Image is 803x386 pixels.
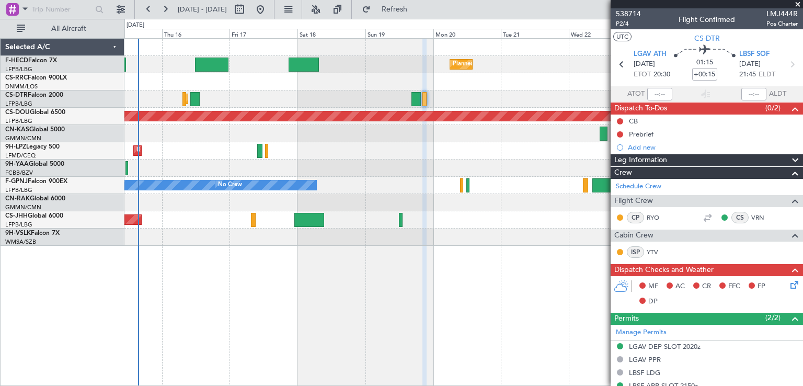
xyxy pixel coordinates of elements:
span: FP [758,281,765,292]
div: LBSF LDG [629,368,660,377]
span: [DATE] [634,59,655,70]
span: CS-DOU [5,109,30,116]
a: LFPB/LBG [5,186,32,194]
a: FCBB/BZV [5,169,33,177]
a: LFPB/LBG [5,221,32,229]
div: Add new [628,143,798,152]
div: [DATE] [127,21,144,30]
div: CS [731,212,749,223]
div: Wed 15 [94,29,162,38]
a: Schedule Crew [616,181,661,192]
span: CS-JHH [5,213,28,219]
a: CS-DTRFalcon 2000 [5,92,63,98]
div: LGAV PPR [629,355,661,364]
button: UTC [613,32,632,41]
span: CN-RAK [5,196,30,202]
a: RYO [647,213,670,222]
span: 9H-YAA [5,161,29,167]
button: Refresh [357,1,420,18]
input: Trip Number [32,2,92,17]
span: LMJ444R [766,8,798,19]
a: F-HECDFalcon 7X [5,58,57,64]
span: (0/2) [765,103,781,113]
a: DNMM/LOS [5,83,38,90]
a: CS-RRCFalcon 900LX [5,75,67,81]
span: ETOT [634,70,651,80]
a: LFMD/CEQ [5,152,36,160]
a: CS-DOUGlobal 6500 [5,109,65,116]
span: 20:30 [653,70,670,80]
span: Flight Crew [614,195,653,207]
span: Refresh [373,6,417,13]
div: Planned Maint [GEOGRAPHIC_DATA] ([GEOGRAPHIC_DATA]) [453,56,617,72]
a: Manage Permits [616,327,667,338]
span: (2/2) [765,312,781,323]
a: 9H-VSLKFalcon 7X [5,230,60,236]
a: GMMN/CMN [5,134,41,142]
a: LFPB/LBG [5,65,32,73]
span: DP [648,297,658,307]
span: F-GPNJ [5,178,28,185]
a: F-GPNJFalcon 900EX [5,178,67,185]
div: Mon 20 [433,29,501,38]
span: 21:45 [739,70,756,80]
span: Permits [614,313,639,325]
span: [DATE] [739,59,761,70]
a: GMMN/CMN [5,203,41,211]
div: ISP [627,246,644,258]
div: Sun 19 [365,29,433,38]
a: LFPB/LBG [5,100,32,108]
span: CS-DTR [5,92,28,98]
button: All Aircraft [12,20,113,37]
span: 538714 [616,8,641,19]
span: Leg Information [614,154,667,166]
span: 01:15 [696,58,713,68]
span: CN-KAS [5,127,29,133]
span: Crew [614,167,632,179]
a: CN-KASGlobal 5000 [5,127,65,133]
span: FFC [728,281,740,292]
span: MF [648,281,658,292]
span: CS-RRC [5,75,28,81]
span: ALDT [769,89,786,99]
div: Fri 17 [230,29,297,38]
div: CP [627,212,644,223]
a: CN-RAKGlobal 6000 [5,196,65,202]
div: Tue 21 [501,29,569,38]
span: Cabin Crew [614,230,653,242]
span: ATOT [627,89,645,99]
div: Prebrief [629,130,653,139]
span: F-HECD [5,58,28,64]
div: Sat 18 [297,29,365,38]
div: Thu 16 [162,29,230,38]
span: AC [675,281,685,292]
div: Unplanned Maint [GEOGRAPHIC_DATA] ([GEOGRAPHIC_DATA]) [136,143,308,158]
div: CB [629,117,638,126]
a: CS-JHHGlobal 6000 [5,213,63,219]
span: All Aircraft [27,25,110,32]
span: Dispatch To-Dos [614,103,667,115]
a: 9H-LPZLegacy 500 [5,144,60,150]
span: CR [702,281,711,292]
span: LGAV ATH [634,49,667,60]
span: [DATE] - [DATE] [178,5,227,14]
div: No Crew [218,177,242,193]
a: VRN [751,213,775,222]
a: WMSA/SZB [5,238,36,246]
span: Pos Charter [766,19,798,28]
div: Wed 22 [569,29,637,38]
span: P2/4 [616,19,641,28]
span: 9H-LPZ [5,144,26,150]
span: 9H-VSLK [5,230,31,236]
span: LBSF SOF [739,49,770,60]
span: CS-DTR [694,33,720,44]
a: LFPB/LBG [5,117,32,125]
input: --:-- [647,88,672,100]
span: ELDT [759,70,775,80]
a: 9H-YAAGlobal 5000 [5,161,64,167]
div: LGAV DEP SLOT 2020z [629,342,701,351]
span: Dispatch Checks and Weather [614,264,714,276]
div: Flight Confirmed [679,14,735,25]
a: YTV [647,247,670,257]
